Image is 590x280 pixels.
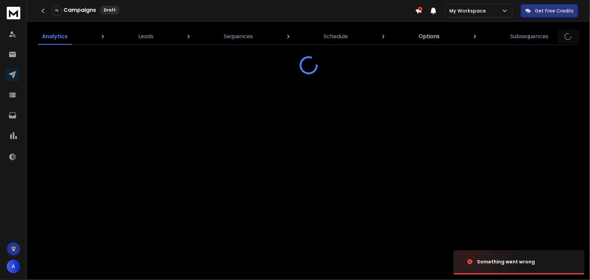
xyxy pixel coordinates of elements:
[477,258,535,265] div: Something went wrong
[453,243,521,280] img: image
[7,260,20,273] button: A
[506,28,553,45] a: Subsequences
[7,7,20,19] img: logo
[535,7,573,14] p: Get Free Credits
[100,6,119,15] div: Draft
[224,32,253,41] p: Sequences
[42,32,68,41] p: Analytics
[521,4,578,18] button: Get Free Credits
[138,32,154,41] p: Leads
[220,28,257,45] a: Sequences
[64,6,96,14] h1: Campaigns
[55,9,58,13] p: 0 %
[449,7,489,14] p: My Workspace
[324,32,348,41] p: Schedule
[510,32,549,41] p: Subsequences
[415,28,444,45] a: Options
[134,28,158,45] a: Leads
[320,28,352,45] a: Schedule
[38,28,72,45] a: Analytics
[419,32,440,41] p: Options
